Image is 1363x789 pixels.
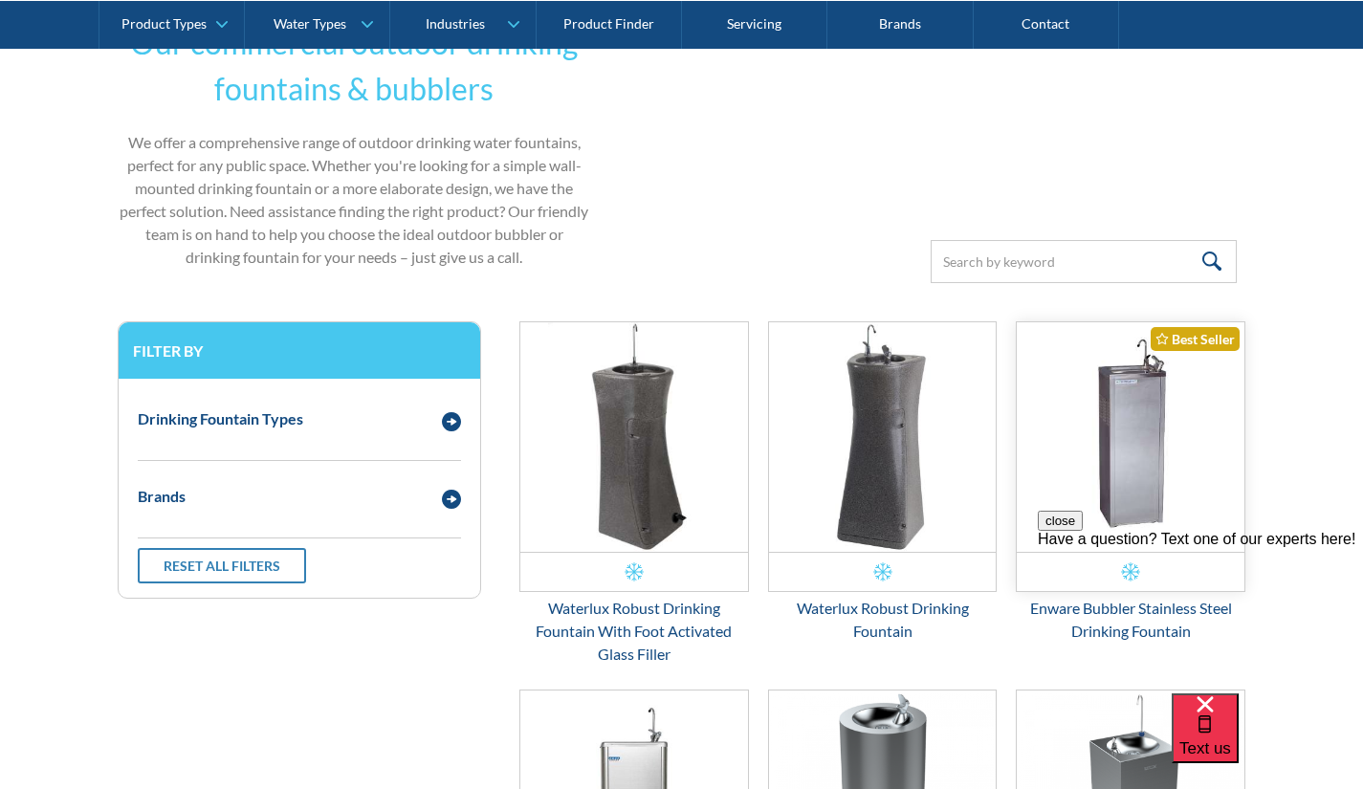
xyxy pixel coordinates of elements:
a: Enware Bubbler Stainless Steel Drinking FountainBest SellerEnware Bubbler Stainless Steel Drinkin... [1016,321,1245,643]
a: Waterlux Robust Drinking FountainWaterlux Robust Drinking Fountain [768,321,998,643]
div: Product Types [121,15,207,32]
a: Waterlux Robust Drinking Fountain With Foot Activated Glass FillerWaterlux Robust Drinking Founta... [519,321,749,666]
div: Drinking Fountain Types [138,407,303,430]
img: Enware Bubbler Stainless Steel Drinking Fountain [1017,322,1244,552]
div: Brands [138,485,186,508]
div: Waterlux Robust Drinking Fountain [768,597,998,643]
div: Enware Bubbler Stainless Steel Drinking Fountain [1016,597,1245,643]
iframe: podium webchat widget prompt [1038,511,1363,717]
div: Water Types [274,15,346,32]
p: We offer a comprehensive range of outdoor drinking water fountains, perfect for any public space.... [118,131,592,269]
iframe: podium webchat widget bubble [1172,693,1363,789]
img: Waterlux Robust Drinking Fountain With Foot Activated Glass Filler [520,322,748,552]
input: Search by keyword [931,240,1237,283]
div: Industries [426,15,485,32]
div: Best Seller [1151,327,1240,351]
img: Waterlux Robust Drinking Fountain [769,322,997,552]
h2: Our commercial outdoor drinking fountains & bubblers [118,20,592,112]
a: Reset all filters [138,548,306,583]
div: Waterlux Robust Drinking Fountain With Foot Activated Glass Filler [519,597,749,666]
h3: Filter by [133,341,466,360]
